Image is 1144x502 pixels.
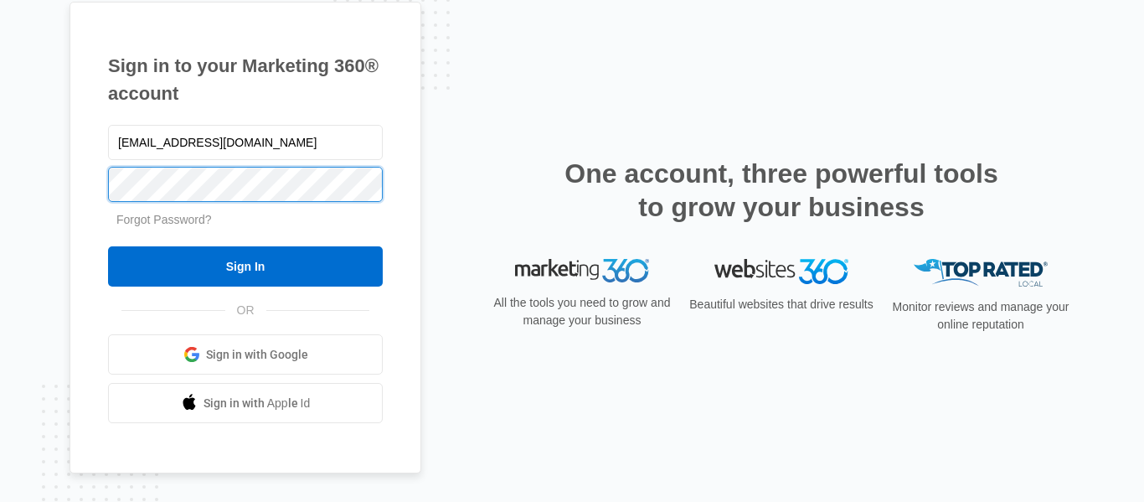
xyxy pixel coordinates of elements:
input: Sign In [108,246,383,287]
h1: Sign in to your Marketing 360® account [108,52,383,107]
span: OR [225,302,266,319]
p: Beautiful websites that drive results [688,296,875,313]
input: Email [108,125,383,160]
img: Marketing 360 [515,259,649,282]
span: Sign in with Google [206,346,308,364]
p: Monitor reviews and manage your online reputation [887,298,1074,334]
p: All the tools you need to grow and manage your business [488,294,676,329]
span: Sign in with Apple Id [204,395,311,412]
img: Top Rated Local [914,259,1048,287]
a: Forgot Password? [116,213,212,226]
img: Websites 360 [714,259,848,283]
a: Sign in with Apple Id [108,383,383,423]
h2: One account, three powerful tools to grow your business [559,157,1003,224]
a: Sign in with Google [108,334,383,375]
